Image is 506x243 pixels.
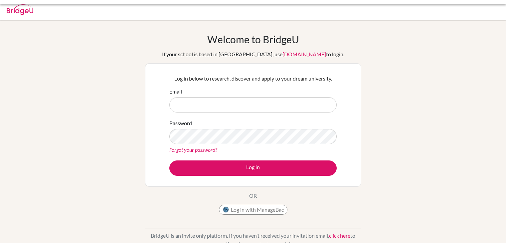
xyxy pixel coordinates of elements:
p: OR [249,192,257,200]
a: [DOMAIN_NAME] [282,51,326,57]
label: Email [169,88,182,96]
p: Log in below to research, discover and apply to your dream university. [169,75,337,83]
label: Password [169,119,192,127]
button: Log in with ManageBac [219,205,287,215]
h1: Welcome to BridgeU [207,33,299,45]
button: Log in [169,160,337,176]
a: Forgot your password? [169,146,217,153]
div: If your school is based in [GEOGRAPHIC_DATA], use to login. [162,50,344,58]
img: Bridge-U [7,4,33,15]
a: click here [329,232,350,239]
